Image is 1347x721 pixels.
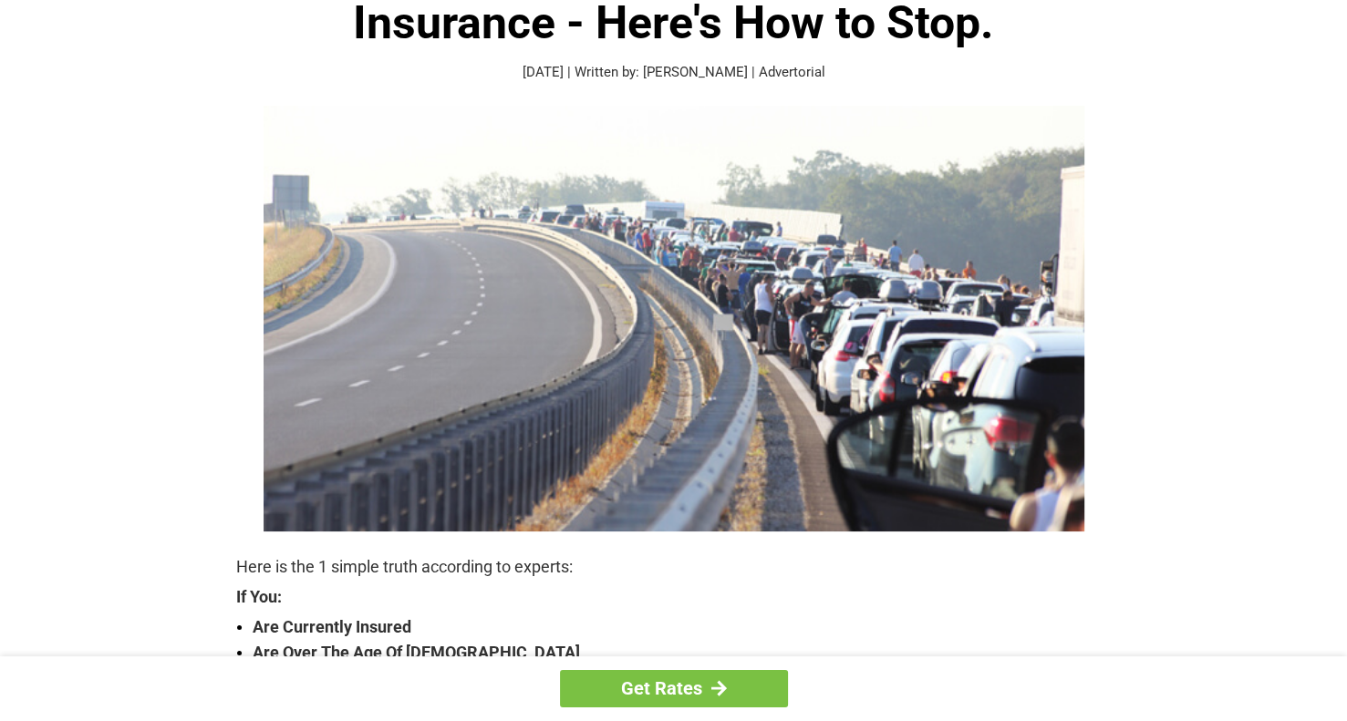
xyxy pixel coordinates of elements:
strong: If You: [236,589,1112,605]
a: Get Rates [560,670,788,707]
p: [DATE] | Written by: [PERSON_NAME] | Advertorial [236,62,1112,83]
strong: Are Over The Age Of [DEMOGRAPHIC_DATA] [253,640,1112,665]
strong: Are Currently Insured [253,614,1112,640]
p: Here is the 1 simple truth according to experts: [236,554,1112,580]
